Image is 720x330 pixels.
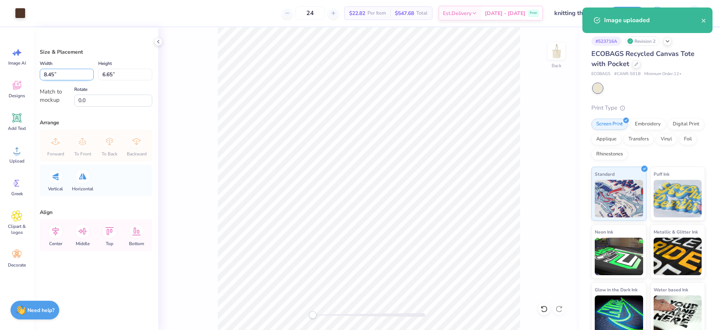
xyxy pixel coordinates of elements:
div: Embroidery [630,119,666,130]
span: Vertical [48,186,63,192]
span: $547.68 [395,9,414,17]
span: Top [106,241,113,247]
span: Puff Ink [654,170,669,178]
input: – – [295,6,325,20]
span: Free [530,11,537,16]
strong: Need help? [27,307,54,314]
div: Vinyl [656,134,677,145]
div: # 523716A [591,36,621,46]
div: Rhinestones [591,149,628,160]
span: $22.82 [349,9,365,17]
span: Center [49,241,62,247]
span: Metallic & Glitter Ink [654,228,698,236]
img: Edlyn May Silvestre [687,6,702,21]
span: Standard [595,170,615,178]
div: Image uploaded [604,16,701,25]
span: Greek [11,191,23,197]
span: Glow in the Dark Ink [595,286,637,294]
span: Neon Ink [595,228,613,236]
div: Print Type [591,104,705,112]
a: EM [673,6,705,21]
img: Back [549,44,564,59]
div: Revision 2 [625,36,660,46]
label: Height [98,59,112,68]
label: Rotate [74,85,87,94]
label: Width [40,59,52,68]
div: Applique [591,134,621,145]
span: ECOBAGS Recycled Canvas Tote with Pocket [591,49,694,68]
img: Puff Ink [654,180,702,217]
div: Arrange [40,119,152,127]
span: Horizontal [72,186,93,192]
span: ECOBAGS [591,71,610,77]
div: Back [552,62,561,69]
span: Upload [9,158,24,164]
span: Per Item [367,9,386,17]
input: Untitled Design [549,6,604,21]
span: [DATE] - [DATE] [485,9,525,17]
div: Screen Print [591,119,628,130]
span: Clipart & logos [4,223,29,235]
div: Size & Placement [40,48,152,56]
span: # CANR-501B [614,71,640,77]
span: Est. Delivery [443,9,471,17]
div: Transfers [624,134,654,145]
img: Metallic & Glitter Ink [654,238,702,275]
span: Total [416,9,427,17]
span: Middle [76,241,90,247]
span: Water based Ink [654,286,688,294]
div: Foil [679,134,697,145]
span: Minimum Order: 12 + [644,71,682,77]
div: Digital Print [668,119,704,130]
div: Align [40,208,152,216]
div: Accessibility label [309,311,316,319]
span: Bottom [129,241,144,247]
div: Match to mockup [40,87,70,104]
img: Neon Ink [595,238,643,275]
span: Designs [9,93,25,99]
span: Image AI [8,60,26,66]
span: Add Text [8,125,26,131]
img: Standard [595,180,643,217]
span: Decorate [8,262,26,268]
button: close [701,16,706,25]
